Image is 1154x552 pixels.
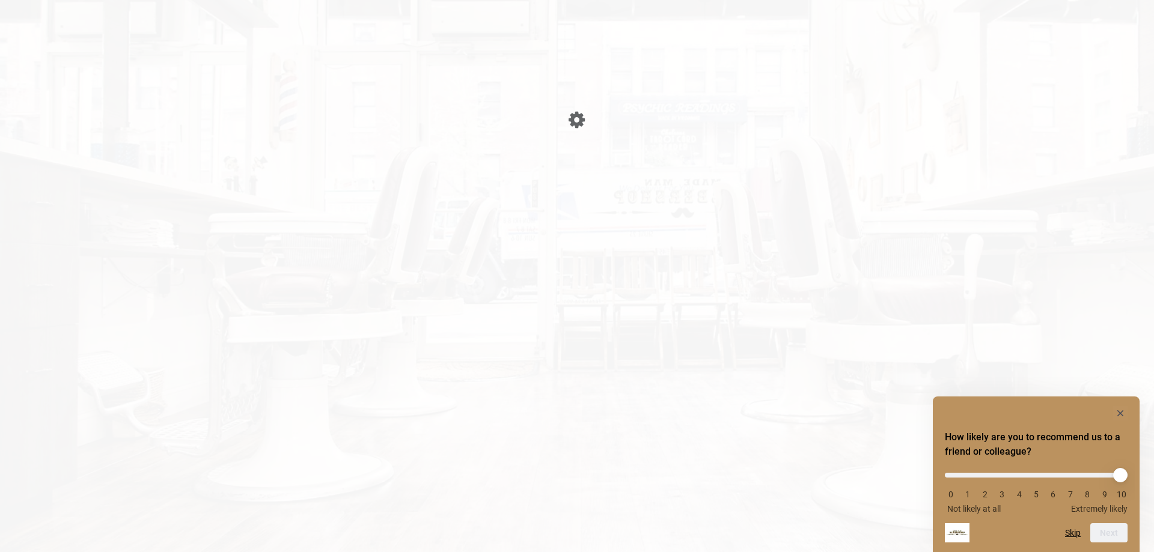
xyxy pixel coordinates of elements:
li: 6 [1047,490,1059,499]
li: 4 [1013,490,1025,499]
button: Hide survey [1113,406,1128,420]
button: Next question [1090,523,1128,542]
div: How likely are you to recommend us to a friend or colleague? Select an option from 0 to 10, with ... [945,464,1128,514]
li: 9 [1099,490,1111,499]
li: 0 [945,490,957,499]
div: How likely are you to recommend us to a friend or colleague? Select an option from 0 to 10, with ... [945,406,1128,542]
li: 1 [962,490,974,499]
li: 10 [1116,490,1128,499]
span: Extremely likely [1071,504,1128,514]
li: 5 [1030,490,1042,499]
li: 2 [979,490,991,499]
h2: How likely are you to recommend us to a friend or colleague? Select an option from 0 to 10, with ... [945,430,1128,459]
button: Skip [1065,528,1081,538]
li: 7 [1064,490,1076,499]
li: 3 [996,490,1008,499]
li: 8 [1081,490,1093,499]
span: Not likely at all [947,504,1001,514]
